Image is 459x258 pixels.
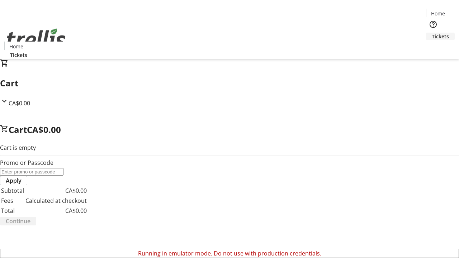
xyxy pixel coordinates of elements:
[4,51,33,59] a: Tickets
[426,33,455,40] a: Tickets
[25,196,87,205] td: Calculated at checkout
[25,186,87,195] td: CA$0.00
[426,10,449,17] a: Home
[1,206,24,215] td: Total
[431,10,445,17] span: Home
[10,51,27,59] span: Tickets
[9,43,23,50] span: Home
[27,124,61,135] span: CA$0.00
[432,33,449,40] span: Tickets
[426,17,440,32] button: Help
[9,99,30,107] span: CA$0.00
[1,186,24,195] td: Subtotal
[4,20,68,56] img: Orient E2E Organization GMDVZfwfPh's Logo
[25,206,87,215] td: CA$0.00
[6,176,22,185] span: Apply
[5,43,28,50] a: Home
[426,40,440,54] button: Cart
[1,196,24,205] td: Fees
